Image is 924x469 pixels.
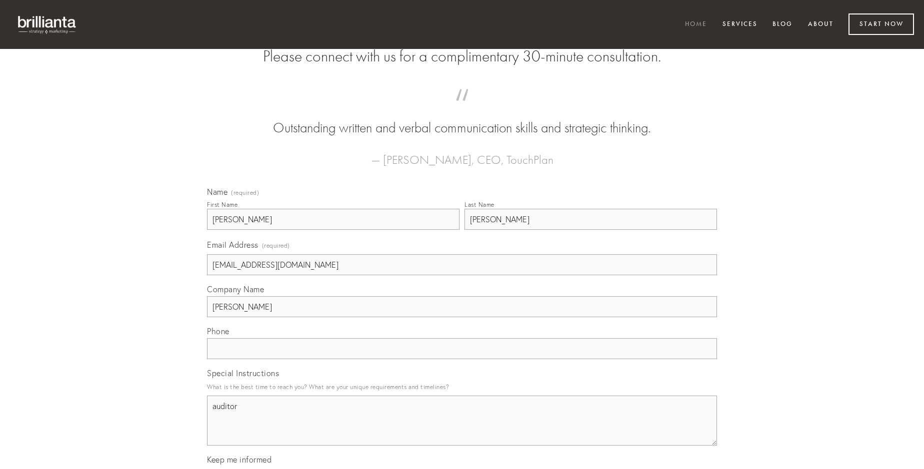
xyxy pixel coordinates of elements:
[207,284,264,294] span: Company Name
[223,138,701,170] figcaption: — [PERSON_NAME], CEO, TouchPlan
[207,240,258,250] span: Email Address
[464,201,494,208] div: Last Name
[207,47,717,66] h2: Please connect with us for a complimentary 30-minute consultation.
[716,16,764,33] a: Services
[207,380,717,394] p: What is the best time to reach you? What are your unique requirements and timelines?
[207,187,227,197] span: Name
[207,396,717,446] textarea: auditor
[207,201,237,208] div: First Name
[262,239,290,252] span: (required)
[223,99,701,118] span: “
[231,190,259,196] span: (required)
[678,16,713,33] a: Home
[766,16,799,33] a: Blog
[10,10,85,39] img: brillianta - research, strategy, marketing
[223,99,701,138] blockquote: Outstanding written and verbal communication skills and strategic thinking.
[801,16,840,33] a: About
[207,368,279,378] span: Special Instructions
[207,455,271,465] span: Keep me informed
[848,13,914,35] a: Start Now
[207,326,229,336] span: Phone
